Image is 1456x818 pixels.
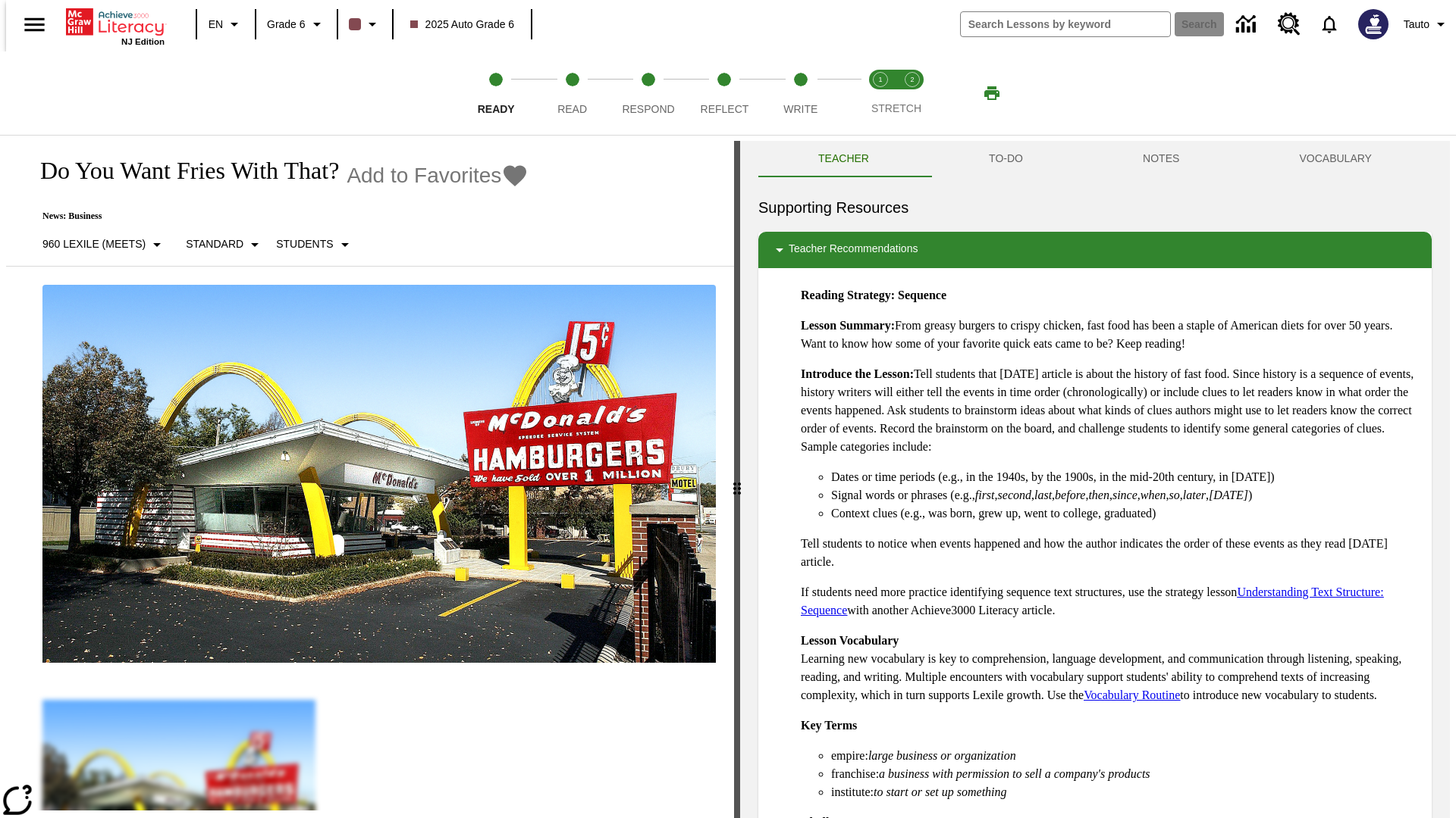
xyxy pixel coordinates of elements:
span: Grade 6 [267,17,306,33]
div: reading [6,141,734,810]
em: when [1141,489,1166,501]
span: Tauto [1404,17,1429,33]
li: Dates or time periods (e.g., in the 1940s, by the 1900s, in the mid-20th century, in [DATE]) [831,468,1420,486]
em: last [1034,489,1052,501]
button: Stretch Read step 1 of 2 [858,52,902,135]
a: Data Center [1227,4,1269,45]
button: Read step 2 of 5 [528,52,616,135]
p: If students need more practice identifying sequence text structures, use the strategy lesson with... [801,583,1420,620]
span: Add to Favorites [347,164,501,188]
p: Standard [186,236,243,252]
div: Press Enter or Spacebar and then press right and left arrow keys to move the slider [734,141,740,818]
strong: Lesson Summary: [801,319,895,332]
button: Add to Favorites - Do You Want Fries With That? [347,162,529,189]
li: Signal words or phrases (e.g., , , , , , , , , , ) [831,486,1420,504]
span: Respond [622,103,674,115]
button: Language: EN, Select a language [202,11,250,38]
a: Resource Center, Will open in new tab [1269,4,1310,45]
em: since [1112,489,1137,501]
button: Print [968,80,1016,107]
p: Students [276,236,333,252]
em: before [1055,489,1085,501]
div: activity [740,141,1450,818]
strong: Key Terms [801,719,857,732]
button: Ready step 1 of 5 [452,52,540,135]
h6: Supporting Resources [758,195,1432,220]
li: empire: [831,747,1420,765]
span: STRETCH [871,102,921,114]
button: Select Student [270,231,359,258]
p: Learning new vocabulary is key to comprehension, language development, and communication through ... [801,632,1420,704]
button: VOCABULARY [1239,141,1432,177]
span: 2025 Auto Grade 6 [410,17,515,33]
li: franchise: [831,765,1420,783]
span: Read [557,103,587,115]
span: Write [783,103,817,115]
button: Open side menu [12,2,57,47]
p: News: Business [24,211,529,222]
button: Profile/Settings [1398,11,1456,38]
h1: Do You Want Fries With That? [24,157,339,185]
input: search field [961,12,1170,36]
div: Teacher Recommendations [758,232,1432,268]
span: NJ Edition [121,37,165,46]
button: Scaffolds, Standard [180,231,270,258]
span: Ready [478,103,515,115]
button: Stretch Respond step 2 of 2 [890,52,934,135]
div: Instructional Panel Tabs [758,141,1432,177]
em: so [1169,489,1180,501]
span: EN [209,17,223,33]
text: 1 [878,76,882,83]
button: Write step 5 of 5 [757,52,845,135]
em: [DATE] [1209,489,1248,501]
strong: Sequence [898,289,946,301]
li: institute: [831,783,1420,801]
a: Notifications [1310,5,1349,44]
button: Class color is dark brown. Change class color [343,11,388,38]
button: Respond step 3 of 5 [604,52,692,135]
em: first [975,489,995,501]
button: Select Lexile, 960 Lexile (Meets) [36,231,172,258]
p: 960 Lexile (Meets) [42,236,146,252]
strong: Lesson Vocabulary [801,634,899,647]
em: then [1088,489,1109,501]
p: Tell students to notice when events happened and how the author indicates the order of these even... [801,535,1420,571]
li: Context clues (e.g., was born, grew up, went to college, graduated) [831,504,1420,523]
img: One of the first McDonald's stores, with the iconic red sign and golden arches. [42,285,716,663]
button: Reflect step 4 of 5 [680,52,768,135]
em: second [998,489,1031,501]
p: From greasy burgers to crispy chicken, fast food has been a staple of American diets for over 50 ... [801,317,1420,353]
em: later [1183,489,1206,501]
button: Teacher [758,141,929,177]
p: Teacher Recommendations [789,241,918,259]
button: TO-DO [929,141,1083,177]
em: a business with permission to sell a company's products [879,767,1150,780]
img: Avatar [1358,9,1389,39]
em: large business or organization [868,749,1016,762]
button: Grade: Grade 6, Select a grade [261,11,332,38]
a: Understanding Text Structure: Sequence [801,585,1384,617]
strong: Introduce the Lesson: [801,367,914,380]
text: 2 [910,76,914,83]
p: Tell students that [DATE] article is about the history of fast food. Since history is a sequence ... [801,365,1420,456]
strong: Reading Strategy: [801,289,895,301]
button: NOTES [1083,141,1239,177]
button: Select a new avatar [1349,5,1398,44]
a: Vocabulary Routine [1084,688,1180,701]
em: to start or set up something [874,785,1007,798]
div: Home [66,5,165,46]
span: Reflect [701,103,749,115]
